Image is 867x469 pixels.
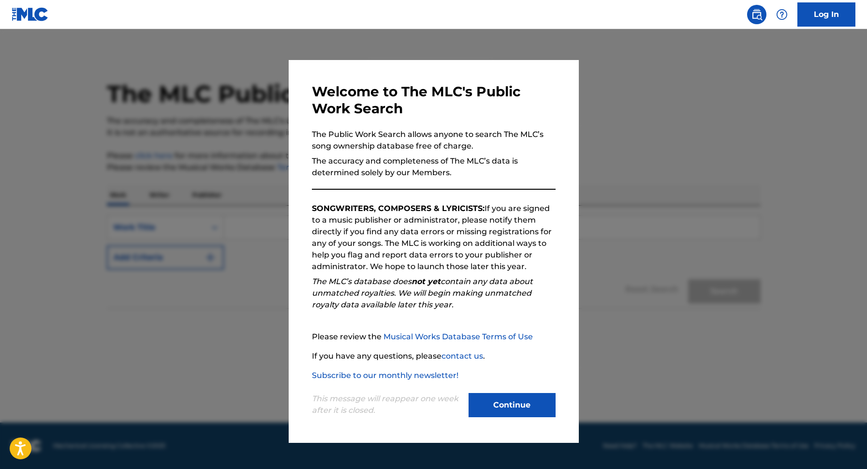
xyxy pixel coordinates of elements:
[312,277,533,309] em: The MLC’s database does contain any data about unmatched royalties. We will begin making unmatche...
[441,351,483,361] a: contact us
[469,393,556,417] button: Continue
[312,204,485,213] strong: SONGWRITERS, COMPOSERS & LYRICISTS:
[776,9,788,20] img: help
[411,277,441,286] strong: not yet
[772,5,792,24] div: Help
[383,332,533,341] a: Musical Works Database Terms of Use
[312,203,556,272] p: If you are signed to a music publisher or administrator, please notify them directly if you find ...
[12,7,49,21] img: MLC Logo
[312,371,458,380] a: Subscribe to our monthly newsletter!
[797,2,855,27] a: Log In
[312,129,556,152] p: The Public Work Search allows anyone to search The MLC’s song ownership database free of charge.
[312,350,556,362] p: If you have any questions, please .
[312,83,556,117] h3: Welcome to The MLC's Public Work Search
[751,9,763,20] img: search
[312,393,463,416] p: This message will reappear one week after it is closed.
[312,155,556,179] p: The accuracy and completeness of The MLC’s data is determined solely by our Members.
[312,331,556,343] p: Please review the
[747,5,766,24] a: Public Search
